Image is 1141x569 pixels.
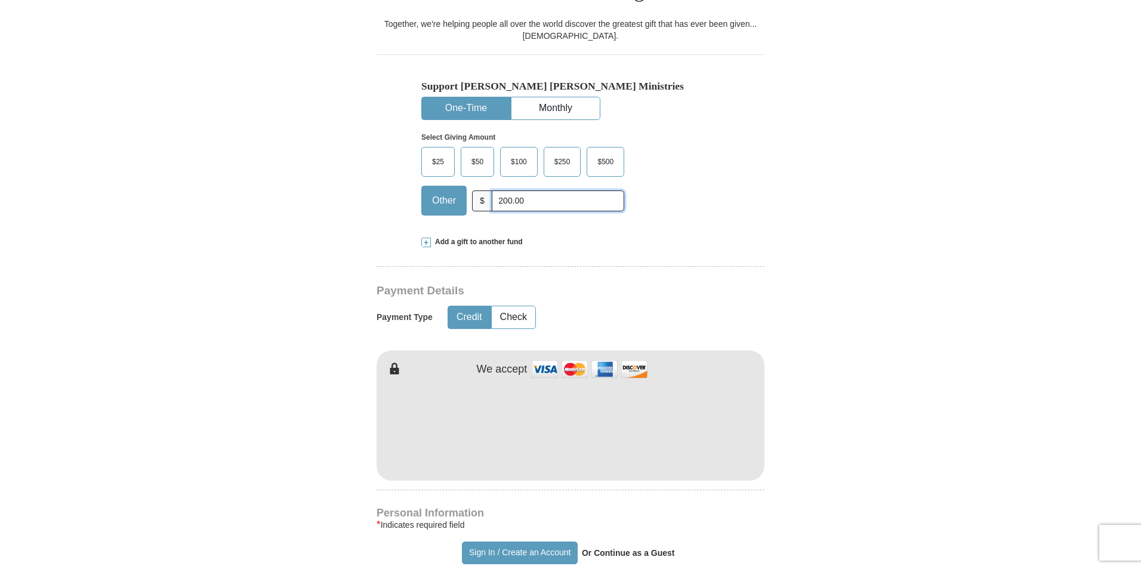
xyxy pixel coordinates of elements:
span: Other [426,192,462,210]
button: Credit [448,306,491,328]
button: Sign In / Create an Account [462,542,577,564]
input: Other Amount [492,190,624,211]
span: $100 [505,153,533,171]
span: $50 [465,153,489,171]
h5: Payment Type [377,312,433,322]
img: credit cards accepted [530,356,649,382]
div: Indicates required field [377,518,764,532]
span: $250 [548,153,576,171]
span: $ [472,190,492,211]
h4: Personal Information [377,508,764,518]
button: Monthly [511,97,600,119]
strong: Select Giving Amount [421,133,495,142]
span: $25 [426,153,450,171]
button: One-Time [422,97,510,119]
strong: Or Continue as a Guest [582,548,675,558]
h5: Support [PERSON_NAME] [PERSON_NAME] Ministries [421,80,720,93]
h4: We accept [477,363,528,376]
span: Add a gift to another fund [431,237,523,247]
div: Together, we're helping people all over the world discover the greatest gift that has ever been g... [377,18,764,42]
button: Check [492,306,535,328]
span: $500 [591,153,619,171]
h3: Payment Details [377,284,681,298]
